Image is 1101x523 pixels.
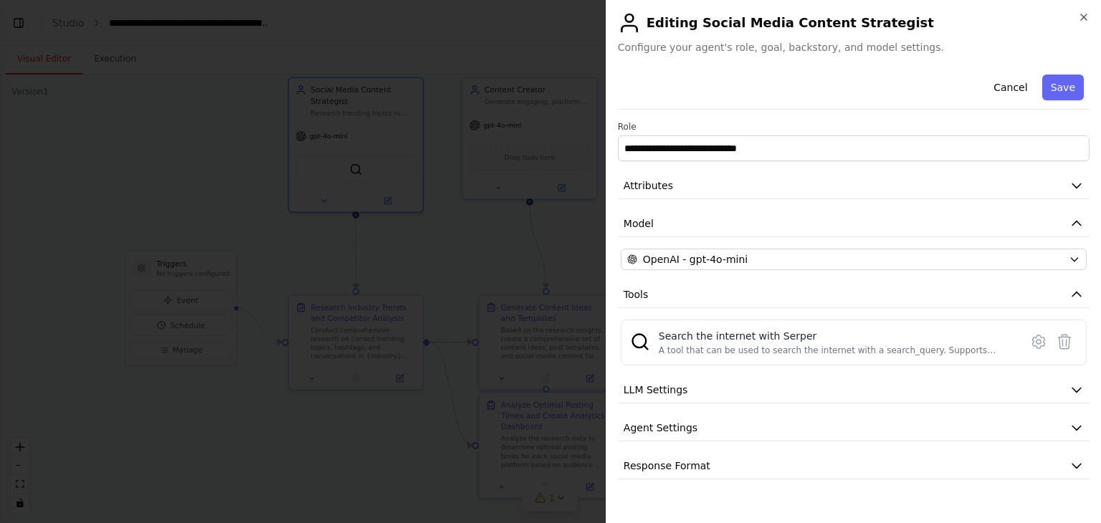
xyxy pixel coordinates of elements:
[624,178,673,193] span: Attributes
[624,216,654,231] span: Model
[985,75,1036,100] button: Cancel
[618,173,1090,199] button: Attributes
[618,282,1090,308] button: Tools
[659,329,1011,343] div: Search the internet with Serper
[618,377,1090,403] button: LLM Settings
[643,252,748,267] span: OpenAI - gpt-4o-mini
[624,287,649,302] span: Tools
[624,459,710,473] span: Response Format
[618,11,1090,34] h2: Editing Social Media Content Strategist
[621,249,1087,270] button: OpenAI - gpt-4o-mini
[1052,329,1077,355] button: Delete tool
[659,345,1011,356] div: A tool that can be used to search the internet with a search_query. Supports different search typ...
[618,211,1090,237] button: Model
[618,40,1090,54] span: Configure your agent's role, goal, backstory, and model settings.
[618,453,1090,479] button: Response Format
[618,415,1090,441] button: Agent Settings
[624,421,697,435] span: Agent Settings
[618,121,1090,133] label: Role
[624,383,688,397] span: LLM Settings
[630,332,650,352] img: SerperDevTool
[1042,75,1084,100] button: Save
[1026,329,1052,355] button: Configure tool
